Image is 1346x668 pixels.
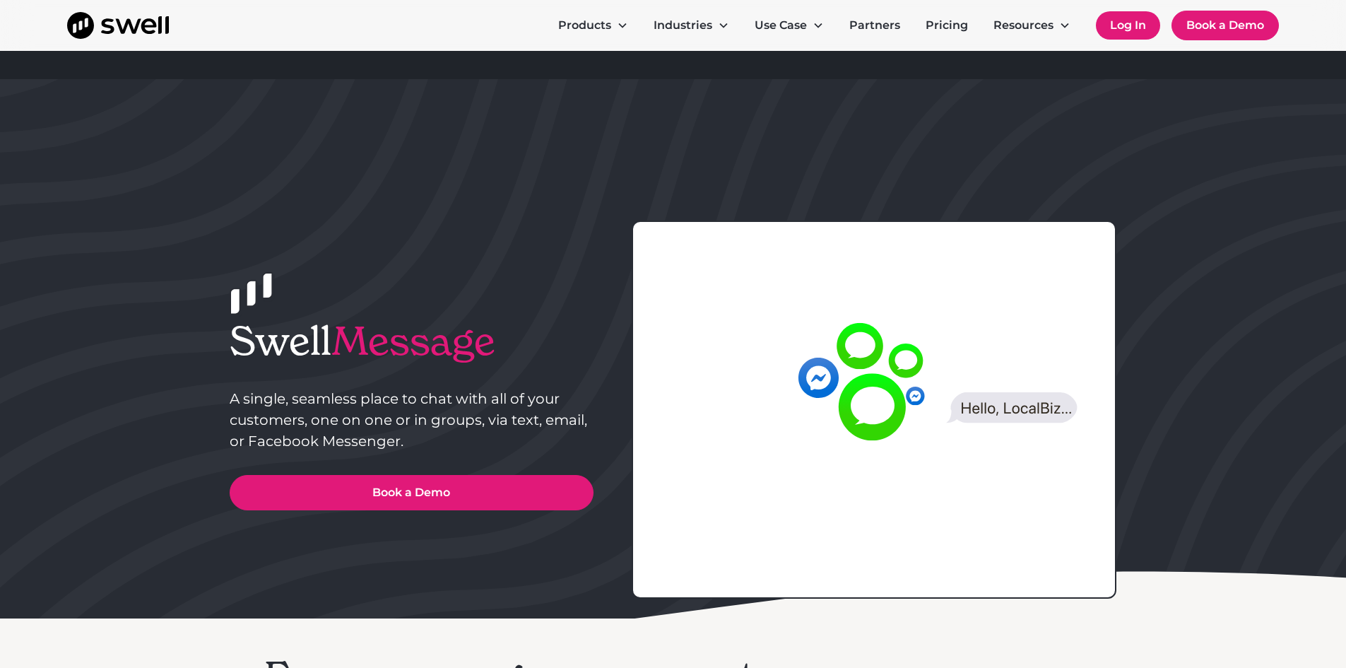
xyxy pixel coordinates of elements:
div: Use Case [743,11,835,40]
div: Resources [982,11,1082,40]
div: Products [547,11,639,40]
div: Resources [993,17,1053,34]
div: Industries [642,11,740,40]
p: A single, seamless place to chat with all of your customers, one on one or in groups, via text, e... [230,388,594,452]
div: Products [558,17,611,34]
a: Book a Demo [1171,11,1279,40]
div: Industries [654,17,712,34]
a: Partners [838,11,911,40]
h1: Swell [230,317,594,365]
span: Message [331,316,495,366]
div: Use Case [755,17,807,34]
a: Book a Demo [230,475,594,510]
a: Log In [1096,11,1160,40]
a: home [67,12,169,39]
a: Pricing [914,11,979,40]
